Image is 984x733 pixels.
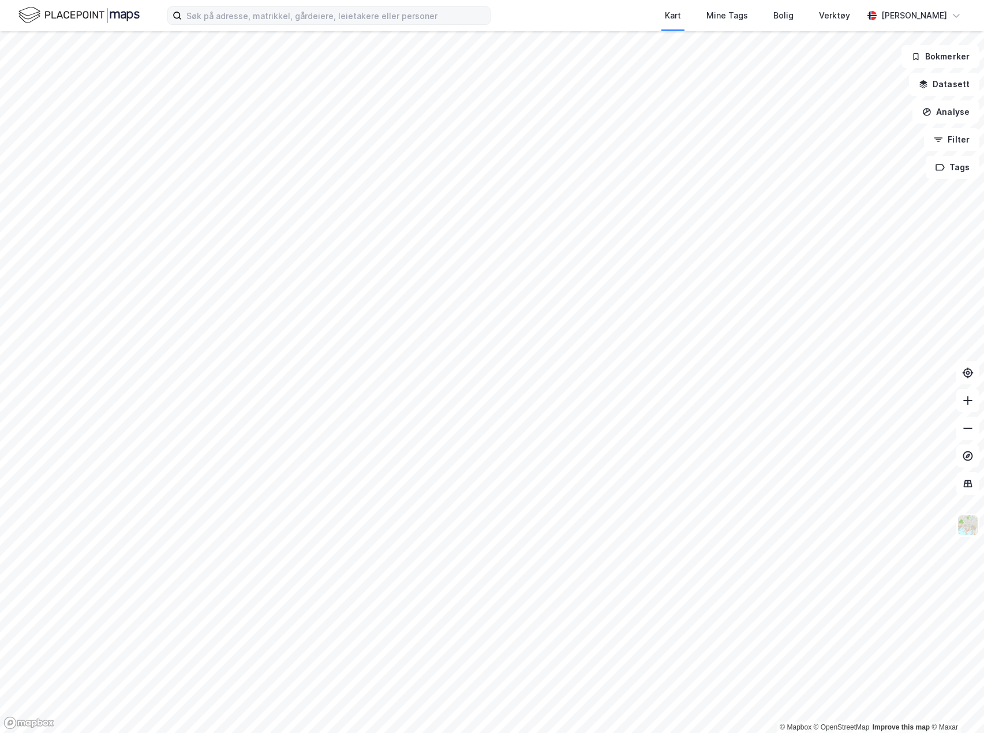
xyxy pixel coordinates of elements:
[926,678,984,733] div: Kontrollprogram for chat
[182,7,490,24] input: Søk på adresse, matrikkel, gårdeiere, leietakere eller personer
[706,9,748,23] div: Mine Tags
[881,9,947,23] div: [PERSON_NAME]
[773,9,794,23] div: Bolig
[819,9,850,23] div: Verktøy
[18,5,140,25] img: logo.f888ab2527a4732fd821a326f86c7f29.svg
[926,678,984,733] iframe: Chat Widget
[665,9,681,23] div: Kart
